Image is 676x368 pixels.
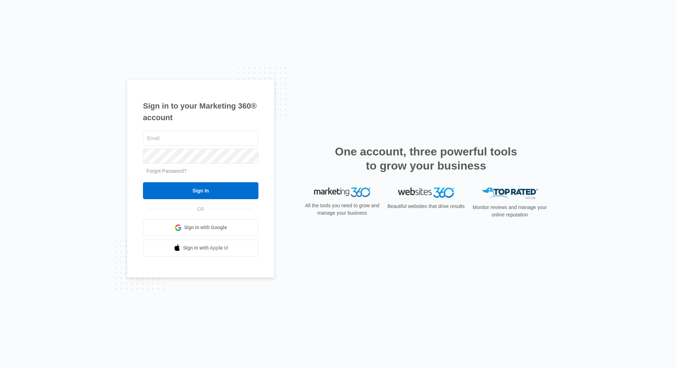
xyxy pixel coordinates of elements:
img: Marketing 360 [314,188,370,197]
p: Beautiful websites that drive results [387,203,465,210]
span: Sign in with Google [184,224,227,231]
a: Forgot Password? [146,168,187,174]
a: Sign in with Apple Id [143,240,258,257]
input: Email [143,131,258,146]
img: Top Rated Local [482,188,538,199]
p: Monitor reviews and manage your online reputation [470,204,549,219]
a: Sign in with Google [143,219,258,236]
span: OR [192,206,209,213]
input: Sign In [143,182,258,199]
h1: Sign in to your Marketing 360® account [143,100,258,123]
span: Sign in with Apple Id [183,244,228,252]
img: Websites 360 [398,188,454,198]
h2: One account, three powerful tools to grow your business [333,145,519,173]
p: All the tools you need to grow and manage your business [303,202,382,217]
